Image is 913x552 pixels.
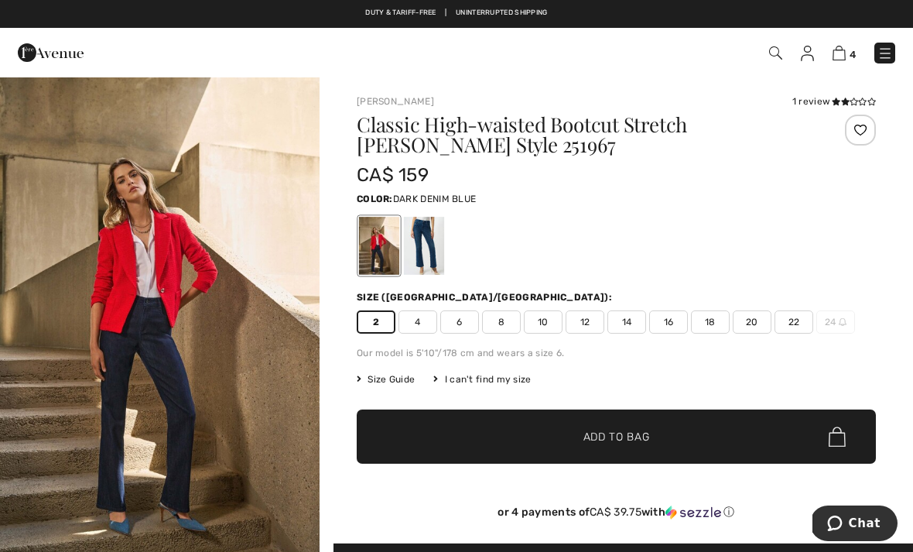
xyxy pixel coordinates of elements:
span: 6 [440,310,479,334]
span: CA$ 159 [357,164,429,186]
span: 24 [816,310,855,334]
span: Size Guide [357,372,415,386]
img: Search [769,46,782,60]
div: Denim Medium Blue [404,217,444,275]
span: CA$ 39.75 [590,506,641,519]
a: [PERSON_NAME] [357,96,434,107]
span: DARK DENIM BLUE [393,194,477,204]
span: Color: [357,194,393,204]
span: 8 [482,310,521,334]
span: 10 [524,310,563,334]
span: 22 [775,310,813,334]
div: Our model is 5'10"/178 cm and wears a size 6. [357,346,876,360]
span: 18 [691,310,730,334]
img: 1ère Avenue [18,37,84,68]
img: My Info [801,46,814,61]
img: Sezzle [665,506,721,519]
span: 20 [733,310,771,334]
a: 1ère Avenue [18,44,84,59]
div: DARK DENIM BLUE [359,217,399,275]
div: 1 review [792,94,876,108]
img: ring-m.svg [839,318,846,326]
iframe: Opens a widget where you can chat to one of our agents [812,506,898,544]
span: 16 [649,310,688,334]
h1: Classic High-waisted Bootcut Stretch [PERSON_NAME] Style 251967 [357,115,789,155]
div: Size ([GEOGRAPHIC_DATA]/[GEOGRAPHIC_DATA]): [357,290,615,304]
a: 4 [833,43,856,62]
span: Add to Bag [583,429,650,445]
span: 2 [357,310,395,334]
span: 12 [566,310,604,334]
button: Add to Bag [357,410,876,464]
span: 4 [398,310,437,334]
div: or 4 payments ofCA$ 39.75withSezzle Click to learn more about Sezzle [357,506,876,525]
span: 14 [607,310,646,334]
img: Bag.svg [829,427,846,447]
img: Shopping Bag [833,46,846,60]
img: Menu [877,46,893,61]
span: 4 [850,49,856,60]
div: I can't find my size [433,372,531,386]
div: or 4 payments of with [357,506,876,519]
